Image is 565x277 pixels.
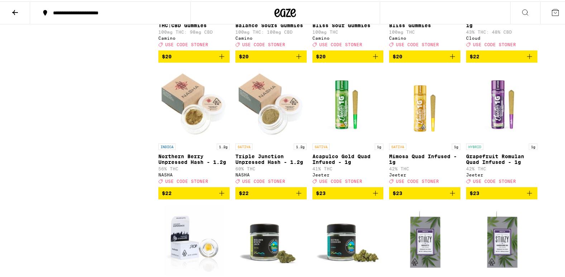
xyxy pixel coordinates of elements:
[158,165,230,170] p: 56% THC
[235,28,307,33] p: 100mg THC: 100mg CBD
[242,41,285,45] span: USE CODE STONER
[162,189,172,195] span: $22
[466,142,483,149] p: HYBRID
[239,189,249,195] span: $22
[165,41,208,45] span: USE CODE STONER
[473,41,516,45] span: USE CODE STONER
[235,204,307,275] img: Glass House - Golden State Jack - 3.5g
[235,67,307,186] a: Open page for Triple Junction Unpressed Hash - 1.2g from NASHA
[312,49,384,61] button: Add to bag
[466,49,537,61] button: Add to bag
[217,142,230,149] p: 1.2g
[235,67,307,138] img: NASHA - Triple Junction Unpressed Hash - 1.2g
[466,186,537,198] button: Add to bag
[158,67,230,186] a: Open page for Northern Berry Unpressed Hash - 1.2g from NASHA
[452,142,460,149] p: 1g
[396,178,439,182] span: USE CODE STONER
[389,171,460,176] div: Jeeter
[466,34,537,39] div: Cloud
[466,28,537,33] p: 43% THC: 48% CBD
[312,28,384,33] p: 100mg THC
[312,152,384,164] p: Acapulco Gold Quad Infused - 1g
[235,165,307,170] p: 60% THC
[316,189,326,195] span: $23
[158,34,230,39] div: Camino
[466,152,537,164] p: Grapefruit Romulan Quad Infused - 1g
[158,28,230,33] p: 100mg THC: 98mg CBD
[389,186,460,198] button: Add to bag
[158,142,176,149] p: INDICA
[466,171,537,176] div: Jeeter
[389,34,460,39] div: Camino
[312,165,384,170] p: 41% THC
[164,204,224,275] img: GoldDrop - Gushers Badder - 1g
[312,142,330,149] p: SATIVA
[389,49,460,61] button: Add to bag
[316,52,326,58] span: $20
[319,41,362,45] span: USE CODE STONER
[389,67,460,138] img: Jeeter - Mimosa Quad Infused - 1g
[393,189,402,195] span: $23
[319,178,362,182] span: USE CODE STONER
[389,204,460,275] img: STIIIZY - OG - Biscotti - 1g
[165,178,208,182] span: USE CODE STONER
[294,142,307,149] p: 1.2g
[470,52,479,58] span: $22
[389,165,460,170] p: 42% THC
[158,67,230,138] img: NASHA - Northern Berry Unpressed Hash - 1.2g
[312,67,384,186] a: Open page for Acapulco Gold Quad Infused - 1g from Jeeter
[396,41,439,45] span: USE CODE STONER
[312,171,384,176] div: Jeeter
[312,204,384,275] img: Glass House - Astral Cookies - 3.5g
[158,171,230,176] div: NASHA
[393,52,402,58] span: $20
[239,52,249,58] span: $20
[466,165,537,170] p: 42% THC
[470,189,479,195] span: $23
[235,34,307,39] div: Camino
[4,5,52,11] span: Hi. Need any help?
[389,28,460,33] p: 100mg THC
[389,152,460,164] p: Mimosa Quad Infused - 1g
[312,186,384,198] button: Add to bag
[389,67,460,186] a: Open page for Mimosa Quad Infused - 1g from Jeeter
[529,142,537,149] p: 1g
[235,49,307,61] button: Add to bag
[312,67,384,138] img: Jeeter - Acapulco Gold Quad Infused - 1g
[312,34,384,39] div: Camino
[466,67,537,186] a: Open page for Grapefruit Romulan Quad Infused - 1g from Jeeter
[235,186,307,198] button: Add to bag
[473,178,516,182] span: USE CODE STONER
[158,152,230,164] p: Northern Berry Unpressed Hash - 1.2g
[162,52,172,58] span: $20
[375,142,383,149] p: 1g
[242,178,285,182] span: USE CODE STONER
[466,204,537,275] img: STIIIZY - OG - Hardcore OG - 1g
[158,49,230,61] button: Add to bag
[235,142,253,149] p: SATIVA
[235,152,307,164] p: Triple Junction Unpressed Hash - 1.2g
[235,171,307,176] div: NASHA
[158,186,230,198] button: Add to bag
[466,67,537,138] img: Jeeter - Grapefruit Romulan Quad Infused - 1g
[389,142,406,149] p: SATIVA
